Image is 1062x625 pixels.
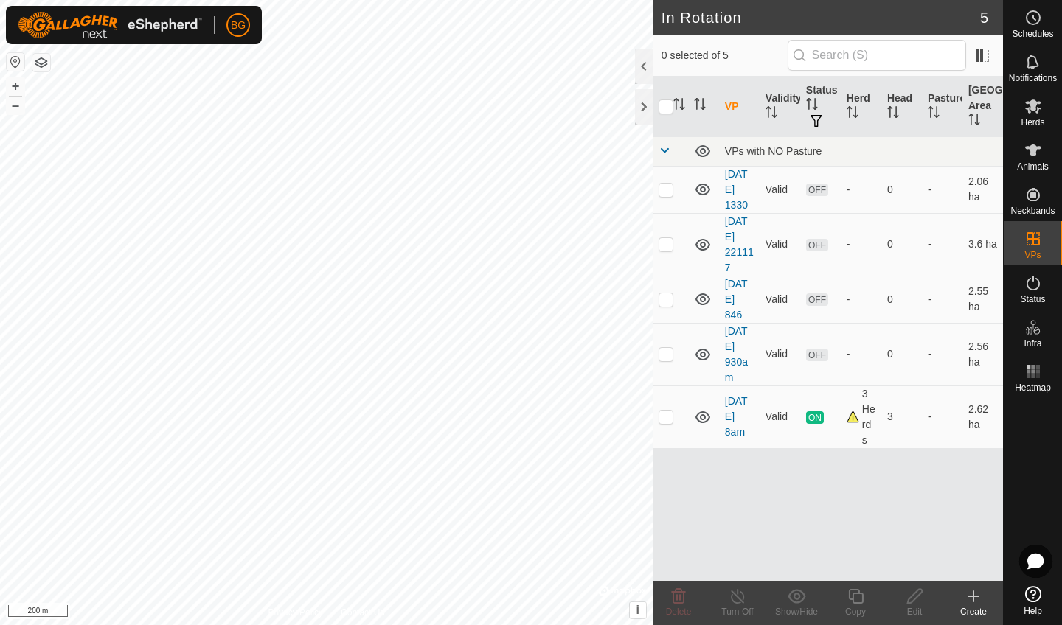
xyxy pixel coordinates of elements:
button: + [7,77,24,95]
a: Help [1004,580,1062,621]
span: Neckbands [1010,206,1055,215]
span: Delete [666,607,692,617]
a: [DATE] 930am [725,325,748,383]
span: 0 selected of 5 [662,48,788,63]
div: Edit [885,605,944,618]
td: 2.62 ha [962,385,1003,448]
button: – [7,97,24,114]
a: [DATE] 221117 [725,215,754,273]
span: 5 [980,7,988,29]
td: - [922,166,962,213]
th: Status [800,77,841,137]
th: Herd [841,77,881,137]
p-sorticon: Activate to sort [766,108,777,120]
span: BG [231,18,246,33]
p-sorticon: Activate to sort [887,108,899,120]
button: i [630,602,646,618]
span: Infra [1024,339,1041,348]
div: Turn Off [708,605,767,618]
td: 0 [881,213,922,276]
div: VPs with NO Pasture [725,145,997,157]
td: 2.56 ha [962,323,1003,385]
td: - [922,276,962,323]
td: 0 [881,323,922,385]
button: Reset Map [7,53,24,71]
img: Gallagher Logo [18,12,202,38]
td: 2.06 ha [962,166,1003,213]
td: Valid [760,276,800,323]
div: 3 Herds [847,386,875,448]
div: - [847,346,875,362]
div: Copy [826,605,885,618]
td: 0 [881,166,922,213]
span: Help [1024,607,1042,615]
a: Contact Us [341,606,384,619]
span: OFF [806,184,828,196]
td: 3.6 ha [962,213,1003,276]
td: - [922,213,962,276]
th: Validity [760,77,800,137]
span: OFF [806,349,828,361]
span: Animals [1017,162,1049,171]
div: - [847,292,875,307]
th: VP [719,77,760,137]
td: Valid [760,166,800,213]
span: VPs [1024,251,1041,259]
th: Head [881,77,922,137]
a: [DATE] 846 [725,278,748,321]
div: - [847,237,875,252]
a: [DATE] 8am [725,395,748,438]
span: ON [806,411,824,424]
p-sorticon: Activate to sort [694,100,706,112]
td: Valid [760,323,800,385]
span: Schedules [1012,29,1053,38]
p-sorticon: Activate to sort [673,100,685,112]
th: Pasture [922,77,962,137]
td: Valid [760,385,800,448]
p-sorticon: Activate to sort [806,100,818,112]
a: [DATE] 1330 [725,168,748,211]
span: Herds [1021,118,1044,127]
td: - [922,385,962,448]
input: Search (S) [788,40,966,71]
p-sorticon: Activate to sort [928,108,940,120]
button: Map Layers [32,54,50,71]
div: Show/Hide [767,605,826,618]
span: Notifications [1009,74,1057,83]
td: 0 [881,276,922,323]
span: OFF [806,239,828,251]
span: Heatmap [1015,383,1051,392]
td: Valid [760,213,800,276]
a: Privacy Policy [268,606,323,619]
p-sorticon: Activate to sort [847,108,858,120]
th: [GEOGRAPHIC_DATA] Area [962,77,1003,137]
div: - [847,182,875,198]
td: 2.55 ha [962,276,1003,323]
span: Status [1020,295,1045,304]
h2: In Rotation [662,9,980,27]
span: OFF [806,293,828,306]
p-sorticon: Activate to sort [968,116,980,128]
td: 3 [881,385,922,448]
span: i [636,604,639,616]
td: - [922,323,962,385]
div: Create [944,605,1003,618]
